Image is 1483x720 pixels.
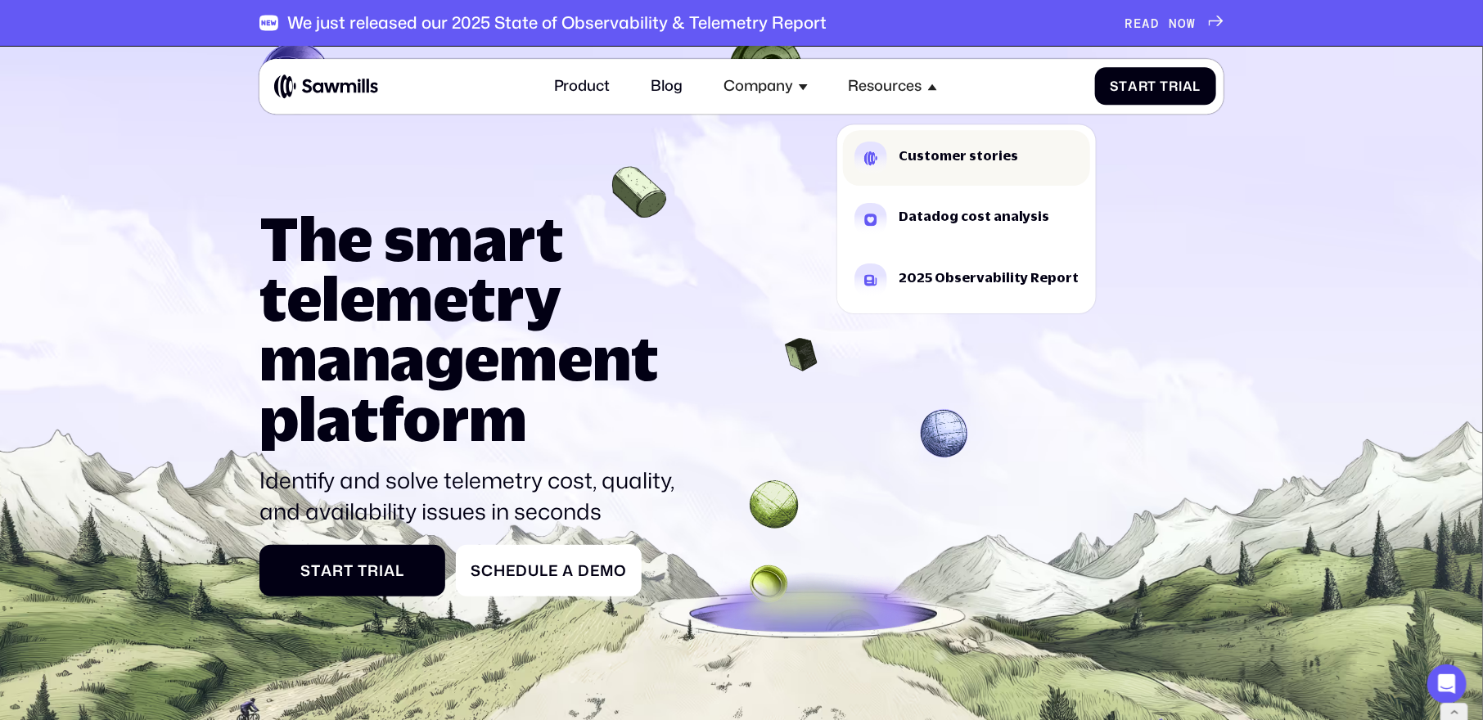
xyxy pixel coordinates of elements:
a: Blog [640,66,694,106]
span: T [1161,79,1170,94]
span: e [590,562,600,580]
div: Datadog cost analysis [899,210,1050,223]
span: S [1110,79,1119,94]
span: t [344,562,354,580]
span: h [494,562,506,580]
span: r [1138,79,1148,94]
span: R [1125,16,1134,31]
nav: Resources [837,106,1096,314]
a: ScheduleaDemo [456,545,642,596]
a: Customer stories [843,130,1091,186]
a: StartTrial [1095,67,1216,105]
span: r [332,562,344,580]
span: a [1128,79,1138,94]
span: T [358,562,367,580]
span: i [1179,79,1183,94]
div: Company [713,66,819,106]
span: O [1178,16,1187,31]
span: a [321,562,332,580]
div: We just released our 2025 State of Observability & Telemetry Report [287,13,827,33]
div: Resources [837,66,948,106]
span: u [528,562,539,580]
p: Identify and solve telemetry cost, quality, and availability issues in seconds [259,465,689,527]
span: t [1119,79,1128,94]
span: r [1169,79,1179,94]
span: E [1134,16,1143,31]
div: 2025 Observability Report [899,271,1080,284]
span: W [1187,16,1196,31]
a: Product [543,66,621,106]
span: l [1193,79,1201,94]
span: S [471,562,481,580]
span: t [1148,79,1157,94]
span: e [506,562,516,580]
span: m [600,562,614,580]
span: N [1169,16,1178,31]
span: a [384,562,395,580]
span: S [300,562,311,580]
a: 2025 Observability Report [843,253,1091,308]
span: A [1143,16,1152,31]
span: t [311,562,321,580]
a: READNOW [1125,16,1224,31]
span: o [614,562,627,580]
span: D [1152,16,1161,31]
div: Customer stories [899,149,1018,162]
span: D [578,562,590,580]
span: r [367,562,379,580]
div: Open Intercom Messenger [1427,664,1467,704]
a: StartTrial [259,545,445,596]
span: l [395,562,404,580]
div: Resources [849,78,922,96]
span: e [548,562,558,580]
span: l [539,562,548,580]
div: Company [723,78,793,96]
span: a [562,562,574,580]
span: a [1183,79,1193,94]
span: c [481,562,494,580]
a: Datadog cost analysis [843,191,1091,247]
h1: The smart telemetry management platform [259,208,689,448]
span: d [516,562,528,580]
span: i [379,562,384,580]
